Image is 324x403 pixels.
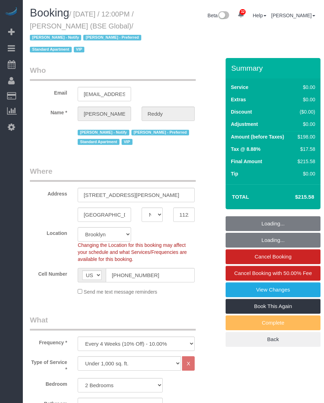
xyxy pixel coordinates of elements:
a: 32 [234,7,248,23]
div: $17.58 [295,146,315,153]
a: Book This Again [226,299,320,314]
input: City [78,207,131,222]
label: Type of Service * [25,356,72,373]
label: Amount (before Taxes) [231,133,284,140]
legend: Who [30,65,196,81]
h4: $215.58 [274,194,314,200]
label: Adjustment [231,121,258,128]
label: Name * [25,107,72,116]
label: Service [231,84,248,91]
label: Address [25,188,72,197]
small: / [DATE] / 12:00PM / [PERSON_NAME] (BSE Global) [30,10,143,54]
span: VIP [74,47,85,52]
span: / [30,22,143,54]
label: Bedroom [25,378,72,388]
a: [PERSON_NAME] [271,13,315,18]
input: Zip Code [173,207,195,222]
label: Final Amount [231,158,262,165]
div: $0.00 [295,84,315,91]
label: Location [25,227,72,237]
div: $215.58 [295,158,315,165]
span: 32 [240,9,246,15]
div: $0.00 [295,96,315,103]
img: New interface [218,11,229,20]
label: Cell Number [25,268,72,277]
a: Cancel Booking with 50.00% Fee [226,266,320,281]
a: Beta [208,13,229,18]
strong: Total [232,194,249,200]
a: Help [253,13,266,18]
label: Discount [231,108,252,115]
h3: Summary [231,64,317,72]
span: Standard Apartment [78,139,119,145]
span: Changing the Location for this booking may affect your schedule and what Services/Frequencies are... [78,242,187,262]
label: Email [25,87,72,96]
label: Frequency * [25,337,72,346]
img: Automaid Logo [4,7,18,17]
input: Last Name [142,107,195,121]
span: VIP [122,139,132,145]
span: Cancel Booking with 50.00% Fee [234,270,312,276]
a: Back [226,332,320,347]
span: Standard Apartment [30,47,72,52]
span: [PERSON_NAME] - Notify [30,35,81,40]
span: [PERSON_NAME] - Preferred [83,35,141,40]
span: [PERSON_NAME] - Notify [78,130,129,135]
div: $198.00 [295,133,315,140]
span: [PERSON_NAME] - Preferred [131,130,189,135]
legend: What [30,315,196,331]
a: Cancel Booking [226,249,320,264]
div: $0.00 [295,170,315,177]
input: First Name [78,107,131,121]
span: Booking [30,7,69,19]
legend: Where [30,166,196,182]
input: Email [78,87,131,101]
div: $0.00 [295,121,315,128]
label: Tip [231,170,238,177]
input: Cell Number [106,268,195,282]
label: Extras [231,96,246,103]
div: ($0.00) [295,108,315,115]
label: Tax @ 8.88% [231,146,260,153]
span: Send me text message reminders [84,289,157,295]
a: View Changes [226,282,320,297]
